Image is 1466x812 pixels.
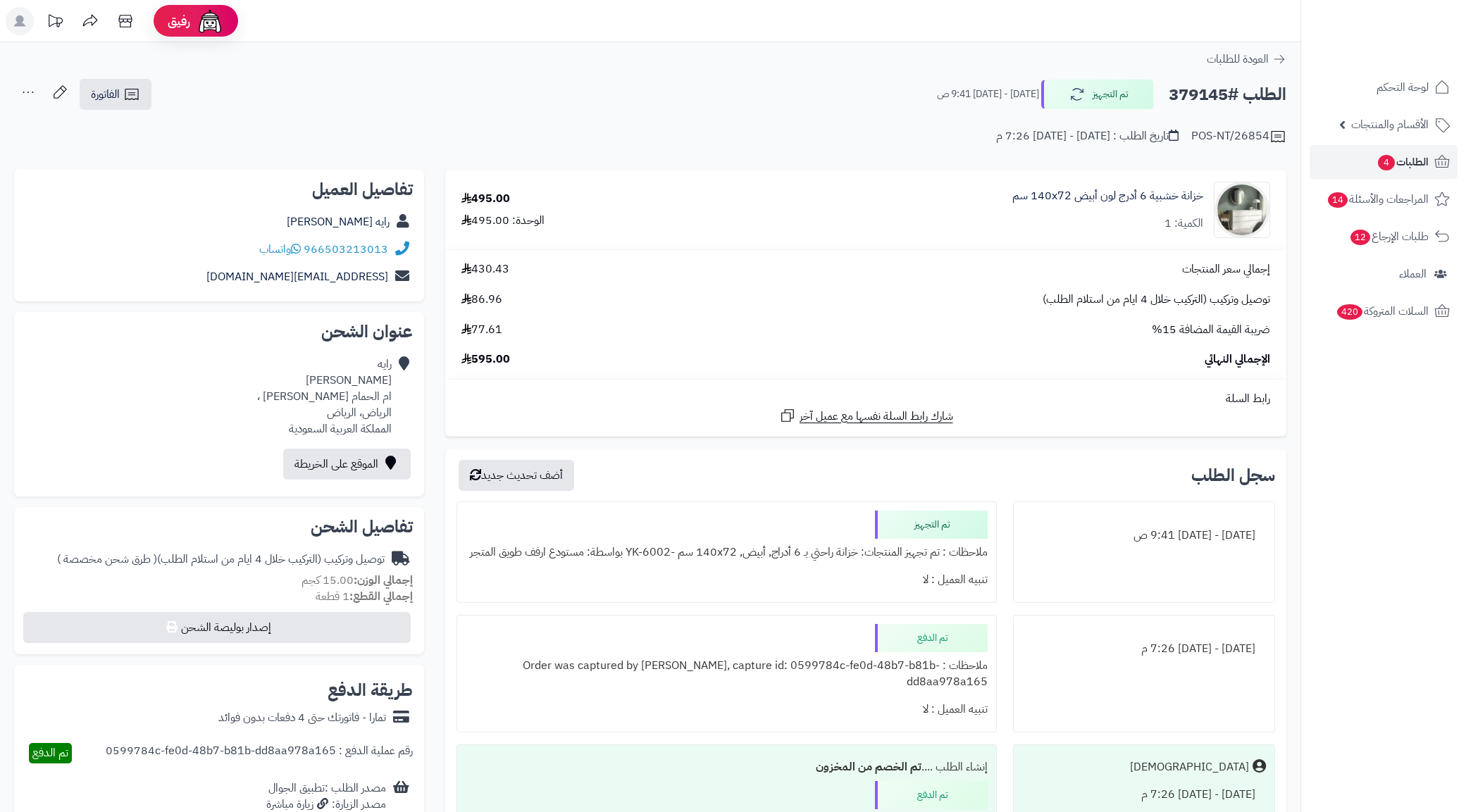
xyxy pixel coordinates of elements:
[1351,115,1429,135] span: الأقسام والمنتجات
[1022,522,1266,549] div: [DATE] - [DATE] 9:41 ص
[1207,51,1286,68] a: العودة للطلبات
[32,744,68,761] span: تم الدفع
[328,682,413,699] h2: طريقة الدفع
[57,551,157,568] span: ( طرق شحن مخصصة )
[1012,188,1203,204] a: خزانة خشبية 6 أدرج لون أبيض 140x72 سم
[316,588,413,605] small: 1 قطعة
[1022,781,1266,808] div: [DATE] - [DATE] 7:26 م
[937,87,1039,101] small: [DATE] - [DATE] 9:41 ص
[1041,80,1154,109] button: تم التجهيز
[1191,128,1286,145] div: POS-NT/26854
[1336,301,1429,321] span: السلات المتروكة
[1327,189,1429,209] span: المراجعات والأسئلة
[451,391,1281,407] div: رابط السلة
[1370,11,1453,40] img: logo-2.png
[466,696,988,723] div: تنبيه العميل : لا
[168,13,190,30] span: رفيق
[1130,759,1249,775] div: [DEMOGRAPHIC_DATA]
[206,268,388,285] a: [EMAIL_ADDRESS][DOMAIN_NAME]
[1182,261,1270,277] span: إجمالي سعر المنتجات
[1152,322,1270,338] span: ضريبة القيمة المضافة 15%
[287,213,390,230] a: رايه [PERSON_NAME]
[1215,182,1269,238] img: 1746709299-1702541934053-68567865785768-1000x1000-90x90.jpg
[259,241,301,258] a: واتساب
[996,128,1179,144] div: تاريخ الطلب : [DATE] - [DATE] 7:26 م
[459,460,574,491] button: أضف تحديث جديد
[466,754,988,781] div: إنشاء الطلب ....
[1191,467,1275,484] h3: سجل الطلب
[466,566,988,594] div: تنبيه العميل : لا
[461,292,502,308] span: 86.96
[1310,294,1458,328] a: السلات المتروكة420
[1349,227,1429,246] span: طلبات الإرجاع
[1399,264,1427,284] span: العملاء
[1164,216,1203,232] div: الكمية: 1
[1310,257,1458,291] a: العملاء
[800,408,953,425] span: شارك رابط السلة نفسها مع عميل آخر
[25,518,413,535] h2: تفاصيل الشحن
[461,322,502,338] span: 77.61
[37,7,73,39] a: تحديثات المنصة
[1205,351,1270,368] span: الإجمالي النهائي
[466,539,988,566] div: ملاحظات : تم تجهيز المنتجات: خزانة راحتي بـ 6 أدراج, أبيض, ‎140x72 سم‏ -YK-6002 بواسطة: مستودع ار...
[1310,182,1458,216] a: المراجعات والأسئلة14
[1377,152,1429,172] span: الطلبات
[1310,145,1458,179] a: الطلبات4
[779,407,953,425] a: شارك رابط السلة نفسها مع عميل آخر
[349,588,413,605] strong: إجمالي القطع:
[23,612,411,643] button: إصدار بوليصة الشحن
[196,7,224,35] img: ai-face.png
[1377,77,1429,97] span: لوحة التحكم
[218,710,386,726] div: تمارا - فاتورتك حتى 4 دفعات بدون فوائد
[257,356,392,437] div: رايه [PERSON_NAME] ام الحمام [PERSON_NAME] ، الرياض، الرياض المملكة العربية السعودية
[1043,292,1270,308] span: توصيل وتركيب (التركيب خلال 4 ايام من استلام الطلب)
[304,241,388,258] a: 966503213013
[91,86,120,103] span: الفاتورة
[1350,230,1371,246] span: 12
[1378,155,1396,171] span: 4
[1310,70,1458,104] a: لوحة التحكم
[1336,304,1362,320] span: 420
[1022,635,1266,663] div: [DATE] - [DATE] 7:26 م
[461,213,545,229] div: الوحدة: 495.00
[461,261,509,277] span: 430.43
[106,743,413,763] div: رقم عملية الدفع : 0599784c-fe0d-48b7-b81b-dd8aa978a165
[466,652,988,696] div: ملاحظات : Order was captured by [PERSON_NAME], capture id: 0599784c-fe0d-48b7-b81b-dd8aa978a165
[57,551,385,568] div: توصيل وتركيب (التركيب خلال 4 ايام من استلام الطلب)
[283,449,411,480] a: الموقع على الخريطة
[875,624,988,652] div: تم الدفع
[1169,80,1286,109] h2: الطلب #379145
[875,781,988,809] div: تم الدفع
[80,79,151,110] a: الفاتورة
[461,351,510,368] span: 595.00
[875,511,988,539] div: تم التجهيز
[25,323,413,340] h2: عنوان الشحن
[302,572,413,589] small: 15.00 كجم
[25,181,413,198] h2: تفاصيل العميل
[1328,192,1348,208] span: 14
[816,758,921,775] b: تم الخصم من المخزون
[461,191,510,207] div: 495.00
[354,572,413,589] strong: إجمالي الوزن:
[1310,220,1458,254] a: طلبات الإرجاع12
[1207,51,1269,68] span: العودة للطلبات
